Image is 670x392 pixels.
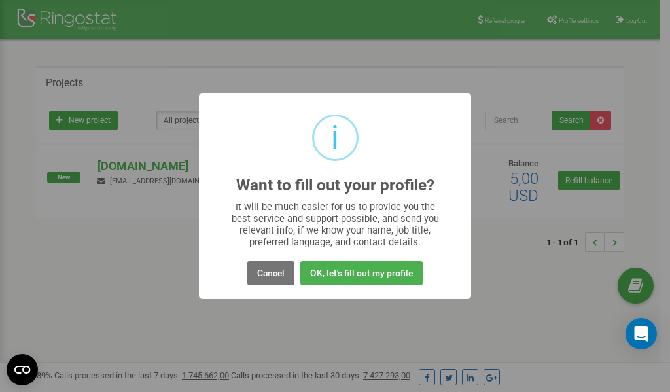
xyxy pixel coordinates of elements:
button: Cancel [247,261,294,285]
div: i [331,116,339,159]
button: OK, let's fill out my profile [300,261,423,285]
h2: Want to fill out your profile? [236,177,434,194]
button: Open CMP widget [7,354,38,385]
div: It will be much easier for us to provide you the best service and support possible, and send you ... [225,201,446,248]
div: Open Intercom Messenger [626,318,657,349]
